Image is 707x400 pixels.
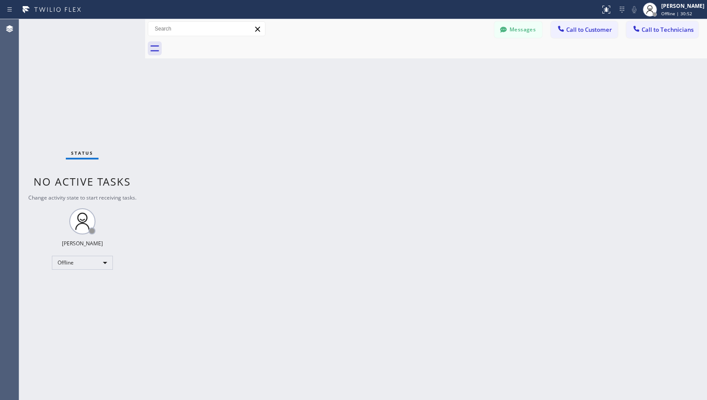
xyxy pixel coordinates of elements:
button: Messages [494,21,542,38]
div: [PERSON_NAME] [62,240,103,247]
input: Search [148,22,265,36]
div: Offline [52,256,113,270]
button: Mute [628,3,640,16]
button: Call to Technicians [626,21,698,38]
button: Call to Customer [551,21,618,38]
span: Call to Technicians [642,26,693,34]
span: Change activity state to start receiving tasks. [28,194,136,201]
span: Call to Customer [566,26,612,34]
span: Status [71,150,93,156]
span: Offline | 30:52 [661,10,692,17]
span: No active tasks [34,174,131,189]
div: [PERSON_NAME] [661,2,704,10]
